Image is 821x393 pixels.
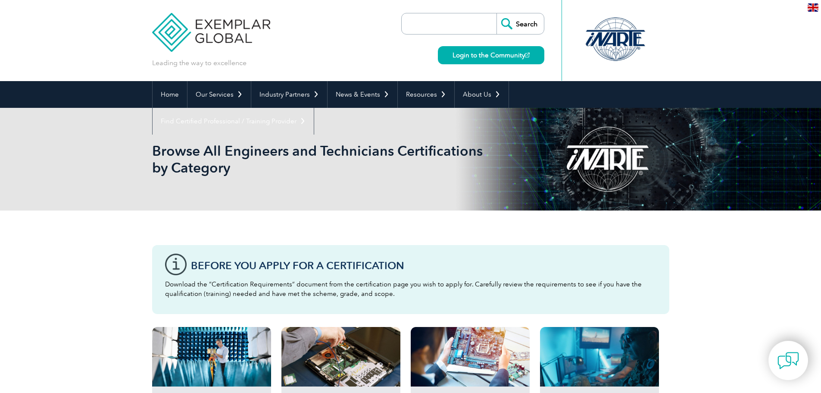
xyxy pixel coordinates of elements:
[191,260,656,271] h3: Before You Apply For a Certification
[153,108,314,135] a: Find Certified Professional / Training Provider
[152,142,483,176] h1: Browse All Engineers and Technicians Certifications by Category
[525,53,530,57] img: open_square.png
[808,3,818,12] img: en
[152,58,247,68] p: Leading the way to excellence
[187,81,251,108] a: Our Services
[777,350,799,371] img: contact-chat.png
[153,81,187,108] a: Home
[438,46,544,64] a: Login to the Community
[165,280,656,299] p: Download the “Certification Requirements” document from the certification page you wish to apply ...
[398,81,454,108] a: Resources
[496,13,544,34] input: Search
[455,81,509,108] a: About Us
[251,81,327,108] a: Industry Partners
[328,81,397,108] a: News & Events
